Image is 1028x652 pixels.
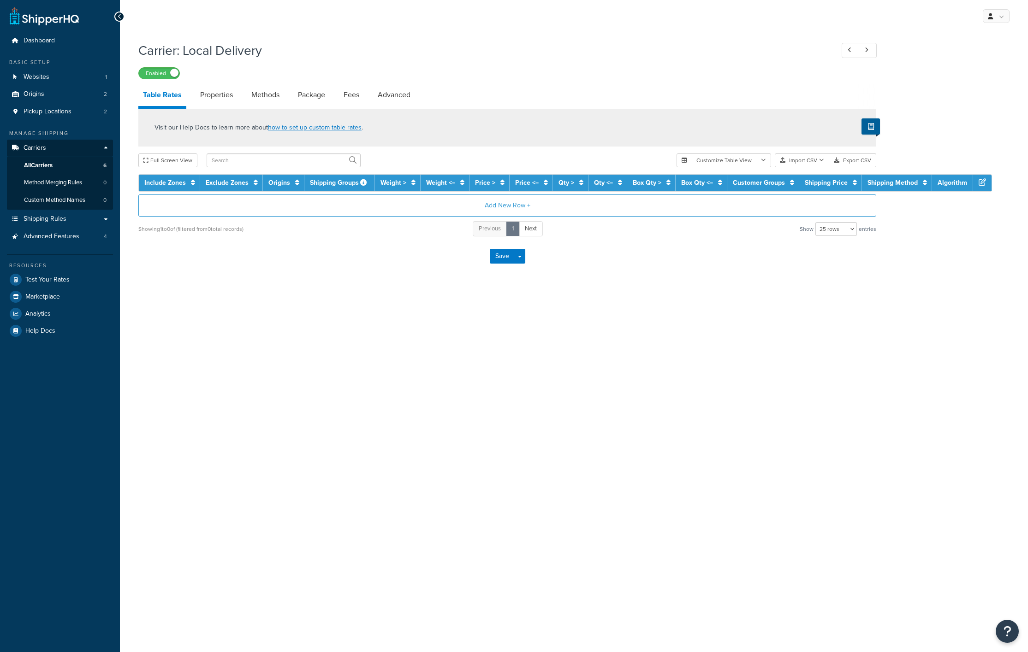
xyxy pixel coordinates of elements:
[7,174,113,191] li: Method Merging Rules
[633,178,661,188] a: Box Qty >
[7,228,113,245] li: Advanced Features
[25,276,70,284] span: Test Your Rates
[842,43,860,58] a: Previous Record
[247,84,284,106] a: Methods
[479,224,501,233] span: Previous
[207,153,361,167] input: Search
[24,196,85,204] span: Custom Method Names
[25,327,55,335] span: Help Docs
[733,178,785,188] a: Customer Groups
[519,221,543,236] a: Next
[677,153,771,167] button: Customize Table View
[24,90,44,98] span: Origins
[7,323,113,339] a: Help Docs
[7,103,113,120] a: Pickup Locations2
[7,228,113,245] a: Advanced Features4
[490,249,515,264] button: Save
[475,178,495,188] a: Price >
[7,174,113,191] a: Method Merging Rules0
[24,179,82,187] span: Method Merging Rules
[7,192,113,209] a: Custom Method Names0
[380,178,406,188] a: Weight >
[775,153,829,167] button: Import CSV
[426,178,455,188] a: Weight <=
[932,175,973,191] th: Algorithm
[868,178,918,188] a: Shipping Method
[104,90,107,98] span: 2
[206,178,249,188] a: Exclude Zones
[138,223,244,235] div: Showing 1 to 0 of (filtered from 0 total records)
[7,211,113,228] a: Shipping Rules
[506,221,520,236] a: 1
[373,84,415,106] a: Advanced
[103,196,107,204] span: 0
[24,162,53,170] span: All Carriers
[473,221,507,236] a: Previous
[103,179,107,187] span: 0
[7,32,113,49] a: Dashboard
[805,178,848,188] a: Shipping Price
[25,310,51,318] span: Analytics
[104,233,107,241] span: 4
[7,59,113,66] div: Basic Setup
[7,157,113,174] a: AllCarriers6
[154,123,363,133] p: Visit our Help Docs to learn more about .
[24,215,66,223] span: Shipping Rules
[104,108,107,116] span: 2
[515,178,539,188] a: Price <=
[138,153,197,167] button: Full Screen View
[138,41,825,59] h1: Carrier: Local Delivery
[7,86,113,103] li: Origins
[7,103,113,120] li: Pickup Locations
[25,293,60,301] span: Marketplace
[24,144,46,152] span: Carriers
[862,118,880,135] button: Show Help Docs
[339,84,364,106] a: Fees
[268,123,362,132] a: how to set up custom table rates
[7,129,113,137] div: Manage Shipping
[7,192,113,209] li: Custom Method Names
[996,620,1019,643] button: Open Resource Center
[24,37,55,45] span: Dashboard
[7,288,113,305] a: Marketplace
[859,223,876,235] span: entries
[829,153,876,167] button: Export CSV
[559,178,574,188] a: Qty >
[138,194,876,217] button: Add New Row +
[800,223,814,235] span: Show
[304,175,375,191] th: Shipping Groups
[7,271,113,288] a: Test Your Rates
[268,178,290,188] a: Origins
[24,108,71,116] span: Pickup Locations
[7,69,113,86] li: Websites
[681,178,713,188] a: Box Qty <=
[7,140,113,157] a: Carriers
[7,140,113,210] li: Carriers
[24,233,79,241] span: Advanced Features
[139,68,179,79] label: Enabled
[196,84,238,106] a: Properties
[138,84,186,109] a: Table Rates
[103,162,107,170] span: 6
[7,262,113,270] div: Resources
[144,178,186,188] a: Include Zones
[293,84,330,106] a: Package
[859,43,877,58] a: Next Record
[7,86,113,103] a: Origins2
[7,69,113,86] a: Websites1
[7,305,113,322] a: Analytics
[24,73,49,81] span: Websites
[525,224,537,233] span: Next
[594,178,613,188] a: Qty <=
[105,73,107,81] span: 1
